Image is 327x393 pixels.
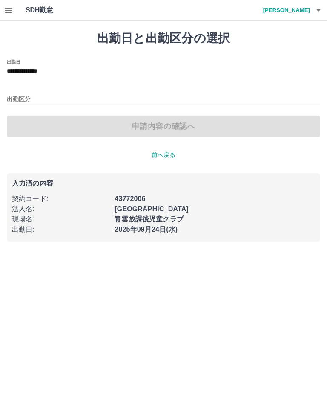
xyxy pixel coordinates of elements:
[115,215,184,223] b: 青雲放課後児童クラブ
[115,195,145,202] b: 43772006
[7,31,320,46] h1: 出勤日と出勤区分の選択
[12,224,109,235] p: 出勤日 :
[7,151,320,160] p: 前へ戻る
[12,214,109,224] p: 現場名 :
[12,204,109,214] p: 法人名 :
[115,226,178,233] b: 2025年09月24日(水)
[7,58,20,65] label: 出勤日
[115,205,189,213] b: [GEOGRAPHIC_DATA]
[12,194,109,204] p: 契約コード :
[12,180,315,187] p: 入力済の内容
